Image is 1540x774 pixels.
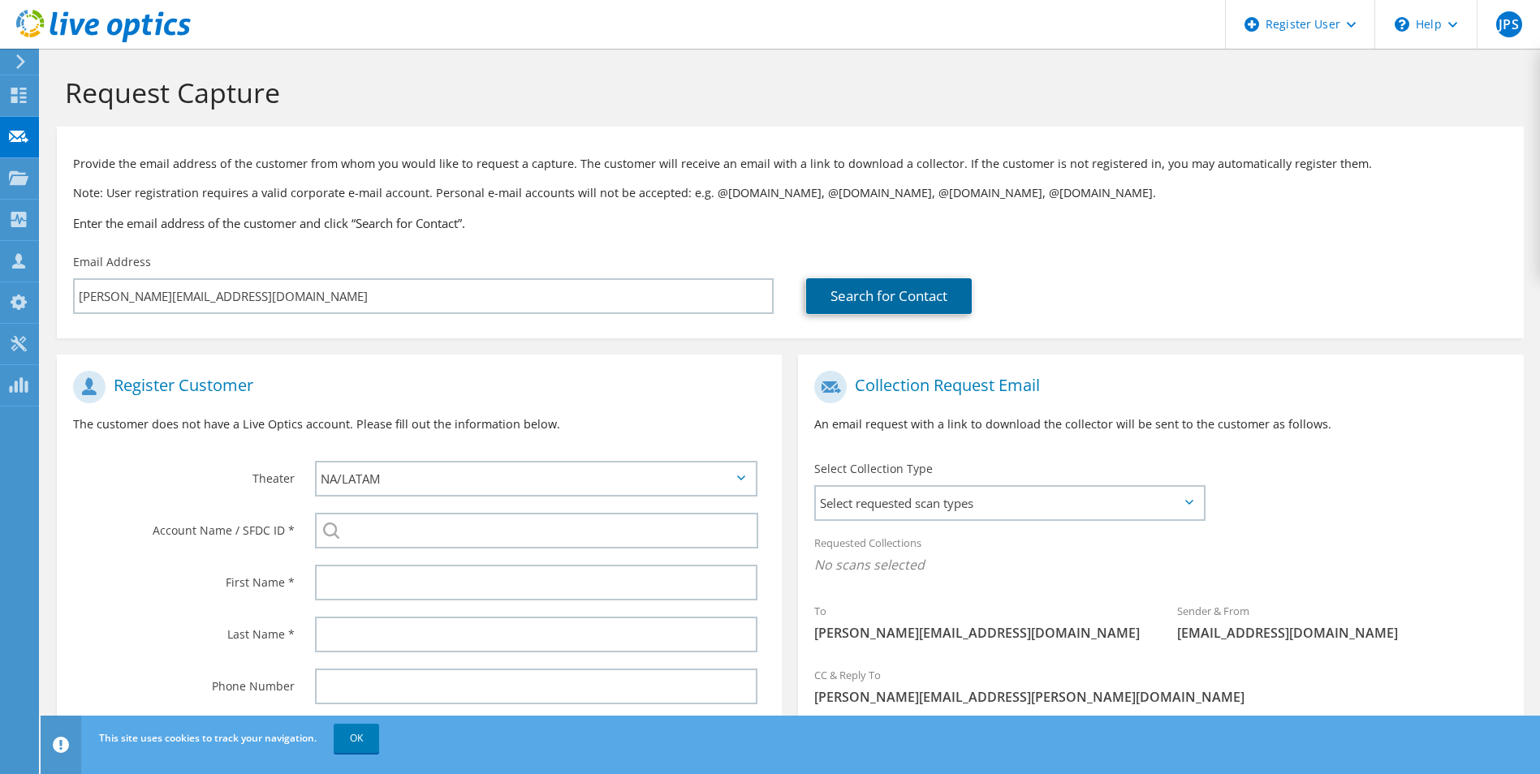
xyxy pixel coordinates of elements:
[798,526,1523,586] div: Requested Collections
[73,214,1508,232] h3: Enter the email address of the customer and click “Search for Contact”.
[73,669,295,694] label: Phone Number
[814,556,1507,574] span: No scans selected
[814,371,1499,403] h1: Collection Request Email
[798,658,1523,714] div: CC & Reply To
[806,278,972,314] a: Search for Contact
[1161,594,1524,650] div: Sender & From
[334,724,379,753] a: OK
[73,617,295,643] label: Last Name *
[814,624,1145,642] span: [PERSON_NAME][EMAIL_ADDRESS][DOMAIN_NAME]
[73,513,295,539] label: Account Name / SFDC ID *
[73,371,757,403] h1: Register Customer
[73,461,295,487] label: Theater
[1496,11,1522,37] span: JPS
[65,75,1508,110] h1: Request Capture
[73,254,151,270] label: Email Address
[73,184,1508,202] p: Note: User registration requires a valid corporate e-mail account. Personal e-mail accounts will ...
[1395,17,1409,32] svg: \n
[73,565,295,591] label: First Name *
[73,155,1508,173] p: Provide the email address of the customer from whom you would like to request a capture. The cust...
[814,415,1507,433] p: An email request with a link to download the collector will be sent to the customer as follows.
[816,487,1202,519] span: Select requested scan types
[798,594,1161,650] div: To
[814,688,1507,706] span: [PERSON_NAME][EMAIL_ADDRESS][PERSON_NAME][DOMAIN_NAME]
[73,415,766,433] p: The customer does not have a Live Optics account. Please fill out the information below.
[814,461,933,477] label: Select Collection Type
[99,731,317,745] span: This site uses cookies to track your navigation.
[1177,624,1508,642] span: [EMAIL_ADDRESS][DOMAIN_NAME]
